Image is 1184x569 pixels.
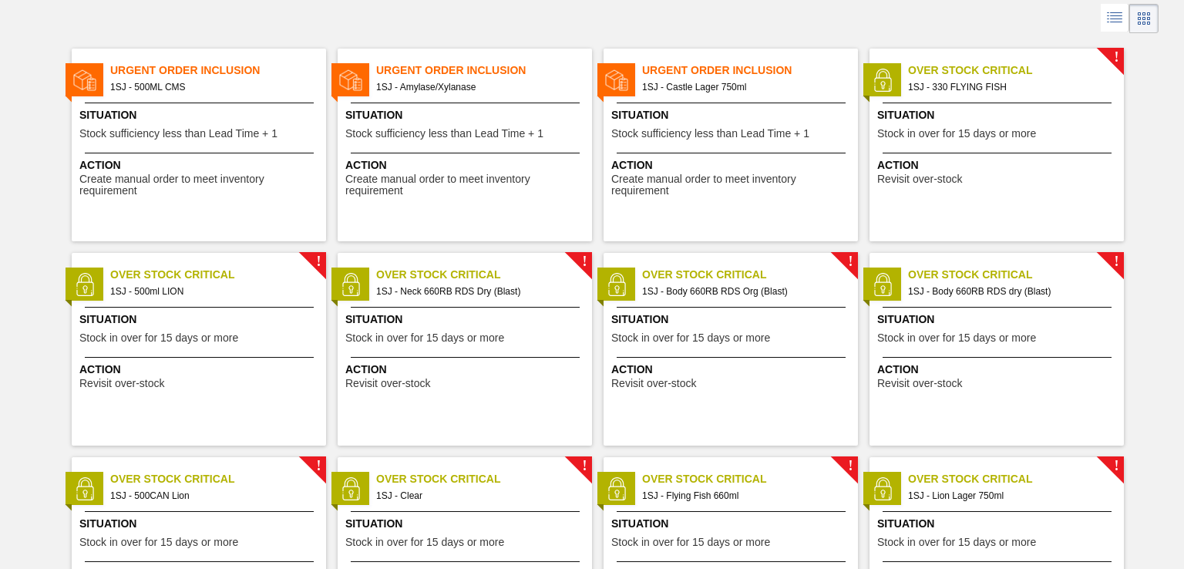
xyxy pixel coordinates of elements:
span: Urgent Order Inclusion [110,62,326,79]
span: Stock sufficiency less than Lead Time + 1 [345,128,543,140]
span: Over Stock Critical [642,267,858,283]
span: Situation [877,516,1120,532]
span: Revisit over-stock [345,378,430,389]
img: status [605,477,628,500]
span: Stock in over for 15 days or more [877,128,1036,140]
span: 1SJ - 500ML CMS [110,79,314,96]
span: Stock in over for 15 days or more [79,537,238,548]
span: Over Stock Critical [642,471,858,487]
span: Revisit over-stock [877,378,962,389]
span: Situation [345,516,588,532]
span: Revisit over-stock [877,173,962,185]
img: status [871,69,894,92]
span: Revisit over-stock [79,378,164,389]
span: ! [316,256,321,268]
img: status [73,69,96,92]
img: status [871,477,894,500]
span: Create manual order to meet inventory requirement [79,173,322,197]
span: Situation [79,107,322,123]
span: ! [848,460,853,472]
span: 1SJ - 500CAN Lion [110,487,314,504]
span: Action [611,157,854,173]
span: Stock sufficiency less than Lead Time + 1 [611,128,809,140]
span: 1SJ - Lion Lager 750ml [908,487,1112,504]
span: ! [316,460,321,472]
span: 1SJ - Flying Fish 660ml [642,487,846,504]
span: Revisit over-stock [611,378,696,389]
span: Action [79,362,322,378]
img: status [73,273,96,296]
span: Situation [345,107,588,123]
span: Over Stock Critical [110,267,326,283]
span: 1SJ - Amylase/Xylanase [376,79,580,96]
span: Situation [79,516,322,532]
img: status [871,273,894,296]
div: Card Vision [1129,4,1159,33]
img: status [339,477,362,500]
span: Stock in over for 15 days or more [345,332,504,344]
span: ! [582,256,587,268]
img: status [339,69,362,92]
span: ! [582,460,587,472]
span: 1SJ - Castle Lager 750ml [642,79,846,96]
span: Urgent Order Inclusion [642,62,858,79]
span: Stock in over for 15 days or more [79,332,238,344]
span: 1SJ - Clear [376,487,580,504]
span: Over Stock Critical [110,471,326,487]
span: Over Stock Critical [908,267,1124,283]
span: Stock in over for 15 days or more [345,537,504,548]
span: Stock in over for 15 days or more [611,537,770,548]
span: Create manual order to meet inventory requirement [345,173,588,197]
span: Stock in over for 15 days or more [877,537,1036,548]
span: Action [877,362,1120,378]
span: Situation [877,311,1120,328]
span: ! [1114,460,1118,472]
div: List Vision [1101,4,1129,33]
img: status [605,273,628,296]
span: Over Stock Critical [908,62,1124,79]
span: Action [345,362,588,378]
span: Action [877,157,1120,173]
span: 1SJ - Body 660RB RDS dry (Blast) [908,283,1112,300]
span: ! [1114,256,1118,268]
span: Situation [611,311,854,328]
span: Situation [345,311,588,328]
span: Over Stock Critical [376,267,592,283]
span: Situation [79,311,322,328]
span: ! [1114,52,1118,63]
span: Action [611,362,854,378]
img: status [605,69,628,92]
span: Action [345,157,588,173]
span: Situation [611,107,854,123]
span: Urgent Order Inclusion [376,62,592,79]
span: Stock in over for 15 days or more [611,332,770,344]
img: status [73,477,96,500]
span: Over Stock Critical [376,471,592,487]
span: Stock sufficiency less than Lead Time + 1 [79,128,277,140]
span: ! [848,256,853,268]
span: Create manual order to meet inventory requirement [611,173,854,197]
img: status [339,273,362,296]
span: Over Stock Critical [908,471,1124,487]
span: 1SJ - 500ml LION [110,283,314,300]
span: Action [79,157,322,173]
span: 1SJ - Neck 660RB RDS Dry (Blast) [376,283,580,300]
span: Stock in over for 15 days or more [877,332,1036,344]
span: 1SJ - Body 660RB RDS Org (Blast) [642,283,846,300]
span: Situation [611,516,854,532]
span: 1SJ - 330 FLYING FISH [908,79,1112,96]
span: Situation [877,107,1120,123]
